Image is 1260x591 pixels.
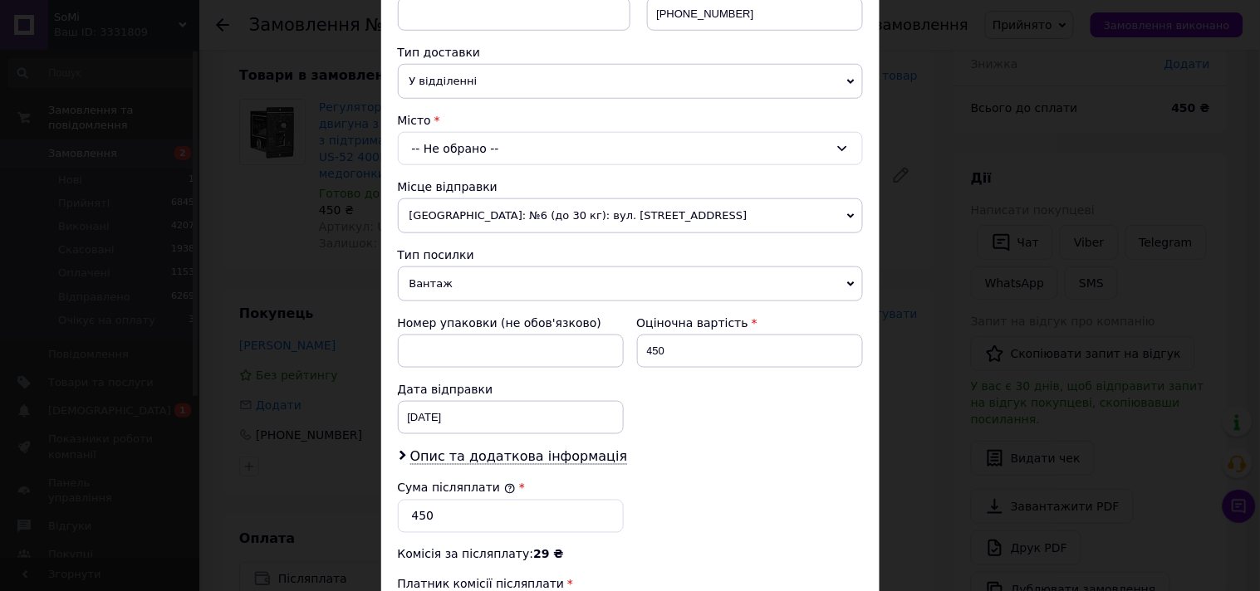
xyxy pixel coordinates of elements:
span: Місце відправки [398,180,498,193]
span: Вантаж [398,266,863,301]
span: Тип посилки [398,248,474,261]
span: Платник комісії післяплати [398,578,565,591]
div: Комісія за післяплату: [398,546,863,563]
span: Опис та додаткова інформація [410,448,628,465]
span: 29 ₴ [533,548,563,561]
span: [GEOGRAPHIC_DATA]: №6 (до 30 кг): вул. [STREET_ADDRESS] [398,198,863,233]
label: Сума післяплати [398,481,516,495]
div: -- Не обрано -- [398,132,863,165]
div: Оціночна вартість [637,315,863,331]
div: Місто [398,112,863,129]
span: Тип доставки [398,46,481,59]
div: Дата відправки [398,381,624,398]
span: У відділенні [398,64,863,99]
div: Номер упаковки (не обов'язково) [398,315,624,331]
